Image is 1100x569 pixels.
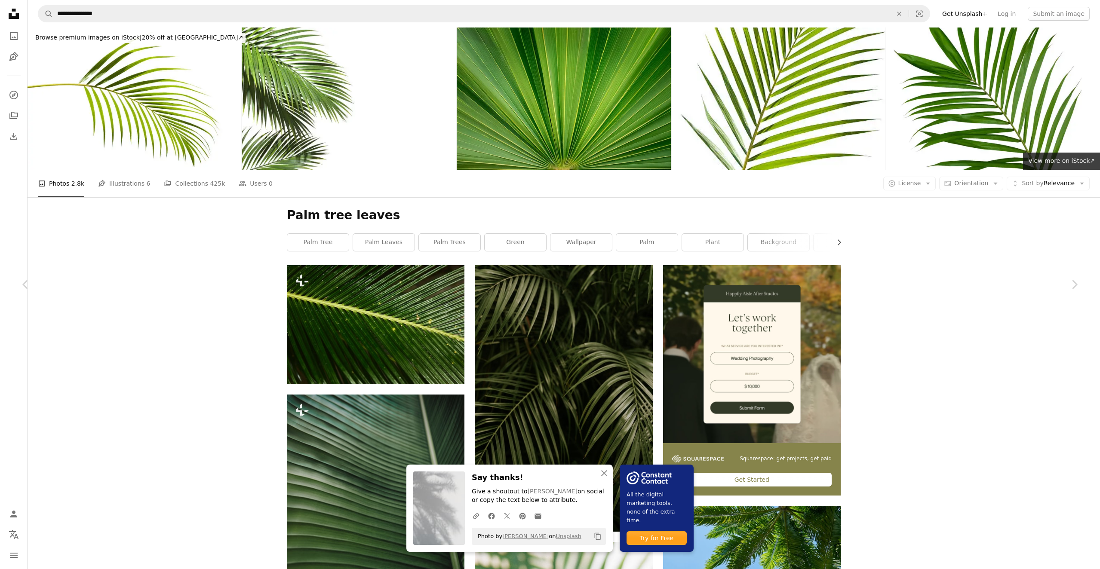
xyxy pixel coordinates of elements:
[419,234,480,251] a: palm trees
[992,7,1021,21] a: Log in
[287,265,464,384] img: a close up of a large green leaf
[28,28,241,170] img: Tropical green palm leaf isolated on white with clipping path
[38,5,930,22] form: Find visuals sitewide
[485,234,546,251] a: green
[939,177,1003,190] button: Orientation
[1048,243,1100,326] a: Next
[937,7,992,21] a: Get Unsplash+
[5,28,22,45] a: Photos
[5,505,22,523] a: Log in / Sign up
[475,395,652,402] a: green linear leafed plant
[5,128,22,145] a: Download History
[954,180,988,187] span: Orientation
[502,533,549,539] a: [PERSON_NAME]
[898,180,921,187] span: License
[1022,179,1075,188] span: Relevance
[672,455,724,463] img: file-1747939142011-51e5cc87e3c9
[5,86,22,104] a: Explore
[620,465,694,552] a: All the digital marketing tools, none of the extra time.Try for Free
[287,523,464,531] a: a close up of a large green leaf
[457,28,670,170] img: Green Leaf/Plant
[287,234,349,251] a: palm tree
[663,561,841,569] a: green palm tree under blue sky during daytime
[740,455,832,462] span: Squarespace: get projects, get paid
[627,471,672,484] img: file-1754318165549-24bf788d5b37
[147,179,151,188] span: 6
[883,177,936,190] button: License
[35,34,141,41] span: Browse premium images on iStock |
[831,234,841,251] button: scroll list to the right
[242,28,456,170] img: Copy space with palm leaves border on white backgrounds realistic 3d rendering
[672,473,832,486] div: Get Started
[287,208,841,223] h1: Palm tree leaves
[210,179,225,188] span: 425k
[682,234,744,251] a: plant
[1007,177,1090,190] button: Sort byRelevance
[550,234,612,251] a: wallpaper
[530,507,546,524] a: Share over email
[1028,7,1090,21] button: Submit an image
[627,490,687,525] span: All the digital marketing tools, none of the extra time.
[98,170,150,197] a: Illustrations 6
[5,526,22,543] button: Language
[528,488,578,495] a: [PERSON_NAME]
[38,6,53,22] button: Search Unsplash
[672,28,885,170] img: Green palm tree leaf with isolated on white clipping path
[353,234,415,251] a: palm leaves
[164,170,225,197] a: Collections 425k
[663,265,841,443] img: file-1747939393036-2c53a76c450aimage
[287,321,464,328] a: a close up of a large green leaf
[239,170,273,197] a: Users 0
[472,471,606,484] h3: Say thanks!
[1028,157,1095,164] span: View more on iStock ↗
[1023,153,1100,170] a: View more on iStock↗
[473,529,581,543] span: Photo by on
[475,265,652,532] img: green linear leafed plant
[814,234,875,251] a: tropical
[484,507,499,524] a: Share on Facebook
[5,48,22,65] a: Illustrations
[909,6,930,22] button: Visual search
[515,507,530,524] a: Share on Pinterest
[890,6,909,22] button: Clear
[1022,180,1043,187] span: Sort by
[499,507,515,524] a: Share on Twitter
[28,28,251,48] a: Browse premium images on iStock|20% off at [GEOGRAPHIC_DATA]↗
[590,529,605,544] button: Copy to clipboard
[748,234,809,251] a: background
[886,28,1100,170] img: Coconut leaves or Coconut fronds, Green plam leaves, Tropical foliage isolated on white backgroun...
[616,234,678,251] a: palm
[35,34,243,41] span: 20% off at [GEOGRAPHIC_DATA] ↗
[269,179,273,188] span: 0
[627,531,687,545] div: Try for Free
[5,547,22,564] button: Menu
[556,533,581,539] a: Unsplash
[472,487,606,505] p: Give a shoutout to on social or copy the text below to attribute.
[663,265,841,496] a: Squarespace: get projects, get paidGet Started
[5,107,22,124] a: Collections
